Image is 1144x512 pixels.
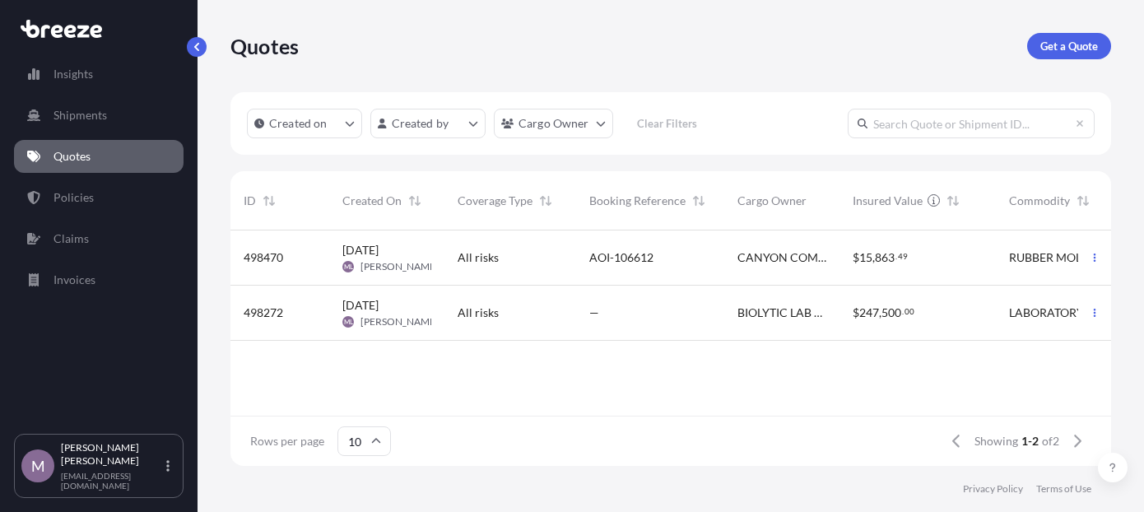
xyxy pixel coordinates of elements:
[14,181,184,214] a: Policies
[737,249,826,266] span: CANYON COMPONENTS
[1042,433,1059,449] span: of 2
[342,297,379,314] span: [DATE]
[853,193,923,209] span: Insured Value
[14,58,184,91] a: Insights
[14,222,184,255] a: Claims
[392,115,449,132] p: Created by
[875,252,895,263] span: 863
[53,230,89,247] p: Claims
[360,315,439,328] span: [PERSON_NAME]
[61,471,163,491] p: [EMAIL_ADDRESS][DOMAIN_NAME]
[1021,433,1039,449] span: 1-2
[259,191,279,211] button: Sort
[943,191,963,211] button: Sort
[589,193,686,209] span: Booking Reference
[859,307,879,319] span: 247
[342,242,379,258] span: [DATE]
[31,458,45,474] span: M
[494,109,613,138] button: cargoOwner Filter options
[53,107,107,123] p: Shipments
[244,193,256,209] span: ID
[974,433,1018,449] span: Showing
[963,482,1023,496] a: Privacy Policy
[848,109,1095,138] input: Search Quote or Shipment ID...
[621,110,714,137] button: Clear Filters
[250,433,324,449] span: Rows per page
[342,193,402,209] span: Created On
[859,252,872,263] span: 15
[895,254,897,259] span: .
[405,191,425,211] button: Sort
[344,314,353,330] span: ML
[360,260,439,273] span: [PERSON_NAME]
[344,258,353,275] span: ML
[902,309,904,314] span: .
[853,252,859,263] span: $
[370,109,486,138] button: createdBy Filter options
[1027,33,1111,59] a: Get a Quote
[61,441,163,468] p: [PERSON_NAME] [PERSON_NAME]
[53,189,94,206] p: Policies
[458,305,499,321] span: All risks
[872,252,875,263] span: ,
[53,272,95,288] p: Invoices
[1009,193,1070,209] span: Commodity
[589,249,653,266] span: AOI-106612
[244,305,283,321] span: 498272
[458,193,532,209] span: Coverage Type
[458,249,499,266] span: All risks
[14,140,184,173] a: Quotes
[689,191,709,211] button: Sort
[269,115,328,132] p: Created on
[244,249,283,266] span: 498470
[230,33,299,59] p: Quotes
[519,115,589,132] p: Cargo Owner
[898,254,908,259] span: 49
[1073,191,1093,211] button: Sort
[247,109,362,138] button: createdOn Filter options
[1009,249,1143,266] span: RUBBER MOLDED PARTS
[1040,38,1098,54] p: Get a Quote
[536,191,556,211] button: Sort
[14,99,184,132] a: Shipments
[14,263,184,296] a: Invoices
[53,148,91,165] p: Quotes
[53,66,93,82] p: Insights
[637,115,697,132] p: Clear Filters
[737,193,807,209] span: Cargo Owner
[881,307,901,319] span: 500
[879,307,881,319] span: ,
[589,305,599,321] span: —
[737,305,826,321] span: BIOLYTIC LAB PERFORMANCE, INC.
[853,307,859,319] span: $
[1036,482,1091,496] a: Terms of Use
[905,309,914,314] span: 00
